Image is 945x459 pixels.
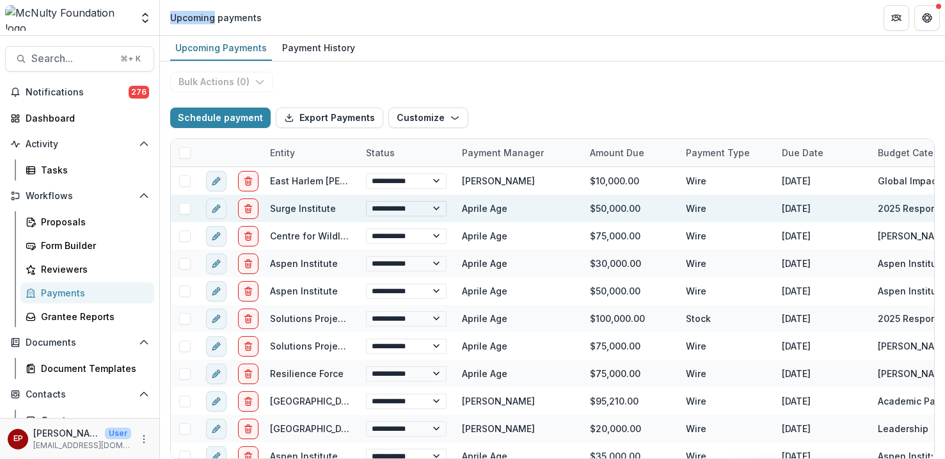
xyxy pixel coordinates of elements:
div: $30,000.00 [582,250,678,277]
span: Contacts [26,389,134,400]
div: Dashboard [26,111,144,125]
button: edit [206,336,226,357]
div: Aprile Age [462,257,507,270]
div: Aprile Age [462,202,507,215]
button: Open Documents [5,332,154,353]
div: Wire [678,222,774,250]
div: [DATE] [774,250,870,277]
div: Amount Due [582,139,678,166]
a: Proposals [20,211,154,232]
div: Upcoming Payments [170,38,272,57]
button: edit [206,309,226,329]
div: Amount Due [582,146,652,159]
div: Wire [678,415,774,442]
div: $75,000.00 [582,360,678,387]
div: [DATE] [774,387,870,415]
button: edit [206,254,226,274]
div: Upcoming payments [170,11,262,24]
div: [PERSON_NAME] [462,394,535,408]
a: Surge Institute [270,203,336,214]
div: [PERSON_NAME] [462,422,535,435]
a: Aspen Institute [270,286,338,296]
a: Document Templates [20,358,154,379]
div: Due Date [774,139,870,166]
span: Search... [31,52,113,65]
span: Workflows [26,191,134,202]
div: Payments [41,286,144,300]
button: delete [238,171,258,191]
div: Wire [678,387,774,415]
div: Payment Manager [454,146,552,159]
div: [DATE] [774,195,870,222]
div: Entity [262,139,358,166]
button: delete [238,281,258,302]
div: Wire [678,332,774,360]
div: [DATE] [774,305,870,332]
div: Form Builder [41,239,144,252]
div: Entity [262,146,303,159]
div: [DATE] [774,222,870,250]
a: Centre for Wildlife Studies Inc [270,230,405,241]
span: Notifications [26,87,129,98]
button: edit [206,226,226,246]
div: [DATE] [774,277,870,305]
button: Bulk Actions (0) [170,72,273,92]
a: Solutions Project Inc [270,341,362,351]
div: $95,210.00 [582,387,678,415]
div: [PERSON_NAME] [462,174,535,188]
div: Payment Type [678,139,774,166]
span: Documents [26,337,134,348]
button: delete [238,226,258,246]
div: Aprile Age [462,367,507,380]
span: 276 [129,86,149,99]
div: Payment Type [678,146,758,159]
a: Tasks [20,159,154,181]
button: delete [238,419,258,439]
button: Customize [388,108,468,128]
div: Due Date [774,146,831,159]
nav: breadcrumb [165,8,267,27]
div: Aprile Age [462,339,507,353]
div: Payment History [277,38,360,57]
div: Payment Manager [454,139,582,166]
div: Status [358,139,454,166]
button: Notifications276 [5,82,154,102]
button: edit [206,364,226,384]
div: $20,000.00 [582,415,678,442]
button: edit [206,419,226,439]
div: Tasks [41,163,144,177]
button: Schedule payment [170,108,271,128]
p: [EMAIL_ADDRESS][DOMAIN_NAME] [33,440,131,451]
span: Activity [26,139,134,150]
div: Grantees [41,414,144,427]
div: [DATE] [774,167,870,195]
button: delete [238,336,258,357]
div: Wire [678,277,774,305]
div: [DATE] [774,360,870,387]
div: Document Templates [41,362,144,375]
div: Status [358,146,402,159]
button: delete [238,391,258,412]
div: Leadership [878,422,928,435]
button: delete [238,364,258,384]
a: Dashboard [5,108,154,129]
button: Partners [884,5,909,31]
div: Wire [678,250,774,277]
div: $75,000.00 [582,222,678,250]
button: Search... [5,46,154,72]
button: delete [238,309,258,329]
div: Reviewers [41,262,144,276]
button: Get Help [914,5,940,31]
a: Reviewers [20,259,154,280]
p: User [105,428,131,439]
div: $50,000.00 [582,277,678,305]
div: Aprile Age [462,312,507,325]
div: Aprile Age [462,229,507,243]
button: edit [206,198,226,219]
a: Form Builder [20,235,154,256]
a: Solutions Project Inc [270,313,362,324]
button: More [136,431,152,447]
